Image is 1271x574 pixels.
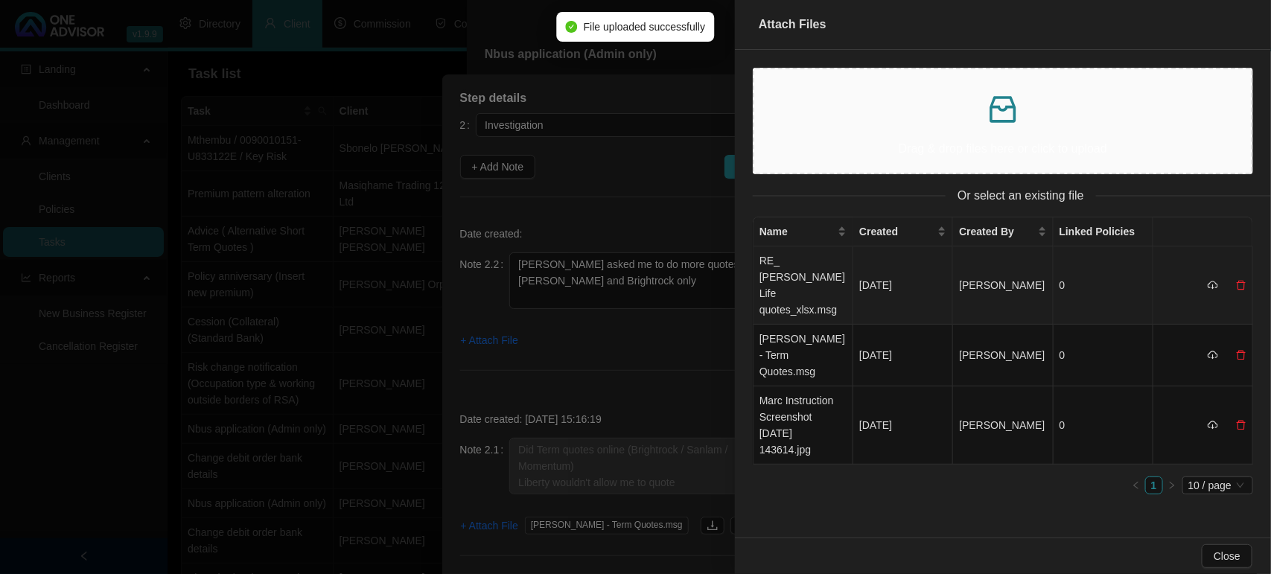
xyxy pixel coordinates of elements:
[1214,548,1240,564] span: Close
[1182,476,1253,494] div: Page Size
[853,217,953,246] th: Created
[985,92,1021,127] span: inbox
[959,349,1045,361] span: [PERSON_NAME]
[1146,477,1162,494] a: 1
[1145,476,1163,494] li: 1
[853,246,953,325] td: [DATE]
[566,21,578,33] span: check-circle
[1054,325,1153,386] td: 0
[1208,350,1218,360] span: cloud-download
[859,223,934,240] span: Created
[959,419,1045,431] span: [PERSON_NAME]
[1054,246,1153,325] td: 0
[946,186,1096,205] span: Or select an existing file
[1168,481,1176,490] span: right
[1127,476,1145,494] li: Previous Page
[1236,280,1246,290] span: delete
[959,223,1034,240] span: Created By
[754,246,853,325] td: RE_ [PERSON_NAME] Life quotes_xlsx.msg
[1132,481,1141,490] span: left
[1054,386,1153,465] td: 0
[754,217,853,246] th: Name
[959,279,1045,291] span: [PERSON_NAME]
[853,386,953,465] td: [DATE]
[754,386,853,465] td: Marc Instruction Screenshot [DATE] 143614.jpg
[759,18,826,31] span: Attach Files
[1236,350,1246,360] span: delete
[1163,476,1181,494] button: right
[953,217,1053,246] th: Created By
[853,325,953,386] td: [DATE]
[1202,544,1252,568] button: Close
[754,325,853,386] td: [PERSON_NAME] - Term Quotes.msg
[1208,280,1218,290] span: cloud-download
[1208,420,1218,430] span: cloud-download
[759,223,835,240] span: Name
[1163,476,1181,494] li: Next Page
[1188,477,1247,494] span: 10 / page
[766,139,1240,158] p: Drag & drop files here or click to upload
[1127,476,1145,494] button: left
[754,69,1252,173] span: inboxDrag & drop files here or click to upload
[584,19,705,35] span: File uploaded successfully
[1236,420,1246,430] span: delete
[1054,217,1153,246] th: Linked Policies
